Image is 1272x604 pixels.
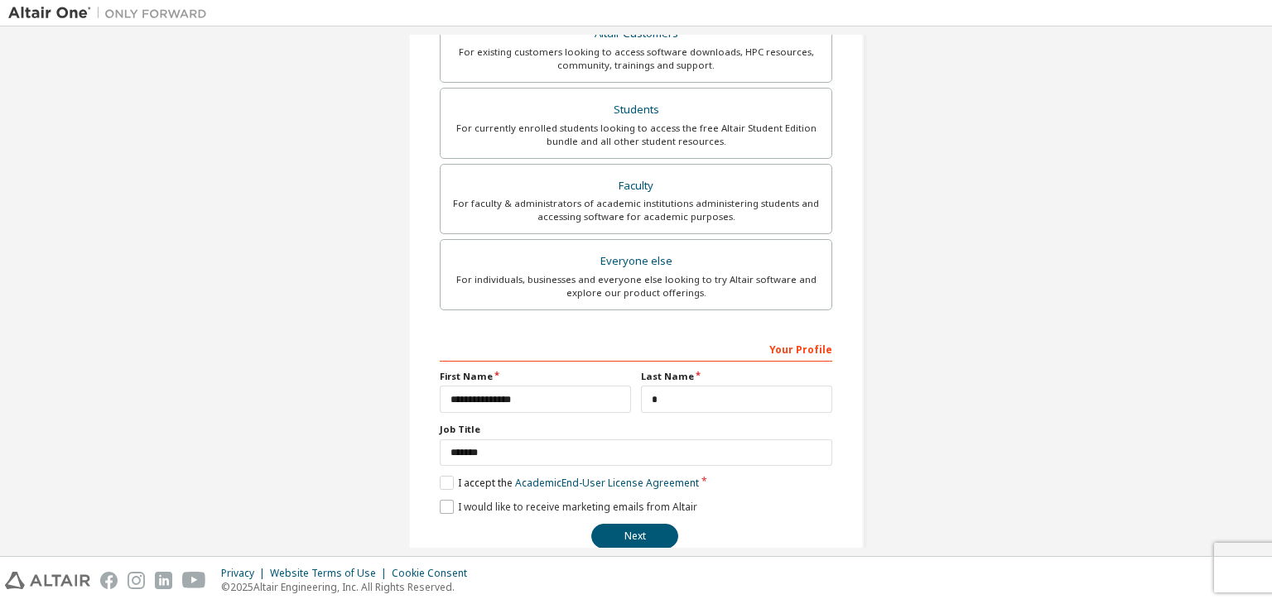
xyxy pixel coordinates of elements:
label: I accept the [440,476,699,490]
div: For existing customers looking to access software downloads, HPC resources, community, trainings ... [450,46,821,72]
label: Job Title [440,423,832,436]
div: For individuals, businesses and everyone else looking to try Altair software and explore our prod... [450,273,821,300]
div: Students [450,98,821,122]
img: instagram.svg [128,572,145,589]
p: © 2025 Altair Engineering, Inc. All Rights Reserved. [221,580,477,594]
div: Website Terms of Use [270,567,392,580]
img: altair_logo.svg [5,572,90,589]
div: Your Profile [440,335,832,362]
label: Last Name [641,370,832,383]
div: Everyone else [450,250,821,273]
img: facebook.svg [100,572,118,589]
a: Academic End-User License Agreement [515,476,699,490]
img: Altair One [8,5,215,22]
label: I would like to receive marketing emails from Altair [440,500,697,514]
div: Cookie Consent [392,567,477,580]
img: youtube.svg [182,572,206,589]
div: Faculty [450,175,821,198]
div: For currently enrolled students looking to access the free Altair Student Edition bundle and all ... [450,122,821,148]
button: Next [591,524,678,549]
img: linkedin.svg [155,572,172,589]
label: First Name [440,370,631,383]
div: Privacy [221,567,270,580]
div: For faculty & administrators of academic institutions administering students and accessing softwa... [450,197,821,223]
